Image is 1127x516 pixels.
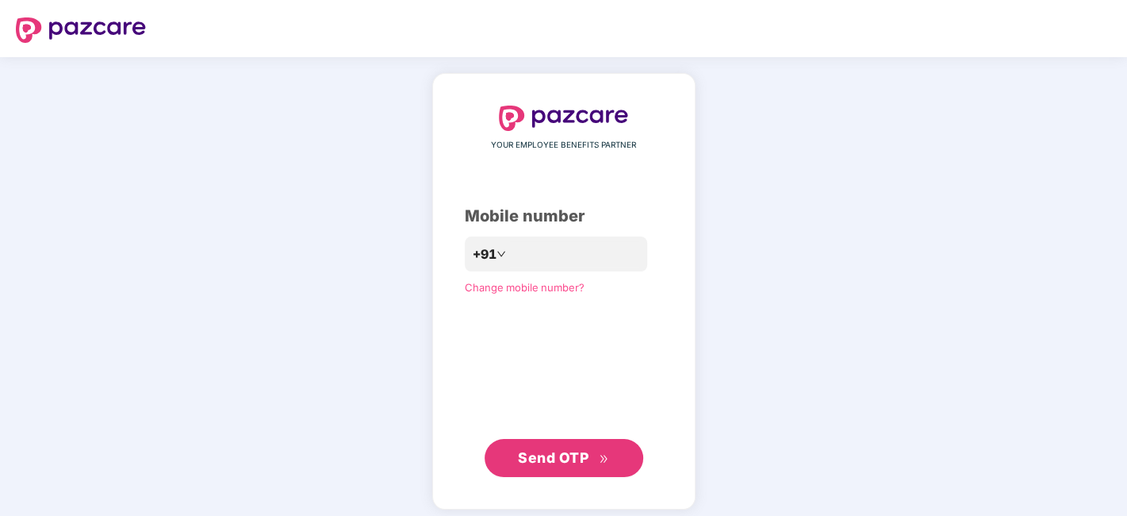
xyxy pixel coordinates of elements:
[491,139,636,152] span: YOUR EMPLOYEE BENEFITS PARTNER
[599,454,609,464] span: double-right
[465,204,663,229] div: Mobile number
[499,106,629,131] img: logo
[16,17,146,43] img: logo
[465,281,585,294] a: Change mobile number?
[473,245,496,264] span: +91
[518,449,588,466] span: Send OTP
[496,249,506,259] span: down
[485,439,643,477] button: Send OTPdouble-right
